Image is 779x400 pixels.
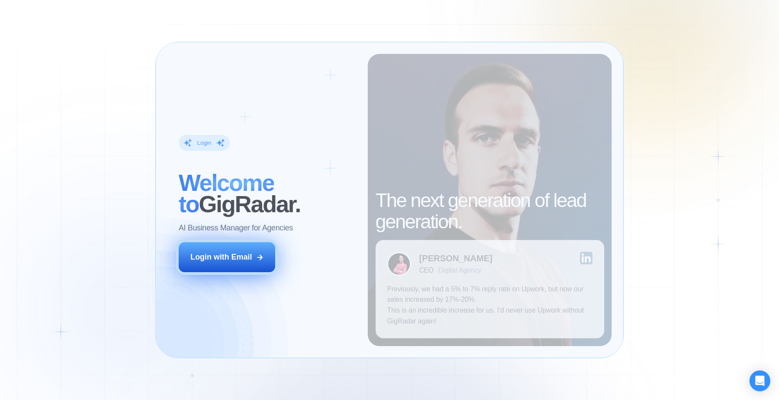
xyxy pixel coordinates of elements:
div: Open Intercom Messenger [749,370,770,391]
div: Login with Email [190,252,252,263]
div: CEO [419,267,433,274]
button: Login with Email [179,242,275,272]
span: Welcome to [179,170,274,217]
div: [PERSON_NAME] [419,254,493,263]
p: AI Business Manager for Agencies [179,223,293,233]
h2: The next generation of lead generation. [376,190,604,233]
div: Login [197,139,212,147]
div: Digital Agency [438,267,481,274]
p: Previously, we had a 5% to 7% reply rate on Upwork, but now our sales increased by 17%-20%. This ... [387,284,592,327]
h2: ‍ GigRadar. [179,172,356,215]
